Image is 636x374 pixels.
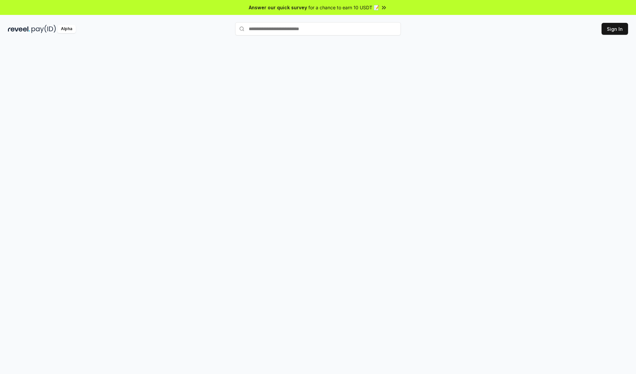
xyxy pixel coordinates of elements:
div: Alpha [57,25,76,33]
button: Sign In [602,23,628,35]
span: Answer our quick survey [249,4,307,11]
img: reveel_dark [8,25,30,33]
span: for a chance to earn 10 USDT 📝 [308,4,379,11]
img: pay_id [31,25,56,33]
